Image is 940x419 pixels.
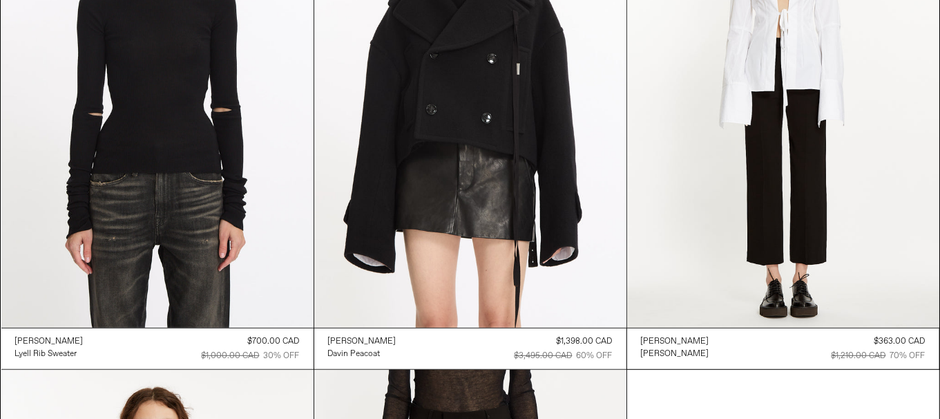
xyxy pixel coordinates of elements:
[264,350,300,362] div: 30% OFF
[890,350,925,362] div: 70% OFF
[202,350,260,362] div: $1,000.00 CAD
[328,336,396,348] div: [PERSON_NAME]
[328,348,381,360] div: Davin Peacoat
[641,336,709,348] div: [PERSON_NAME]
[641,348,709,360] a: [PERSON_NAME]
[577,350,613,362] div: 60% OFF
[832,350,886,362] div: $1,210.00 CAD
[557,335,613,348] div: $1,398.00 CAD
[248,335,300,348] div: $700.00 CAD
[328,335,396,348] a: [PERSON_NAME]
[15,336,84,348] div: [PERSON_NAME]
[15,335,84,348] a: [PERSON_NAME]
[515,350,573,362] div: $3,495.00 CAD
[641,335,709,348] a: [PERSON_NAME]
[328,348,396,360] a: Davin Peacoat
[15,348,77,360] div: Lyell Rib Sweater
[15,348,84,360] a: Lyell Rib Sweater
[874,335,925,348] div: $363.00 CAD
